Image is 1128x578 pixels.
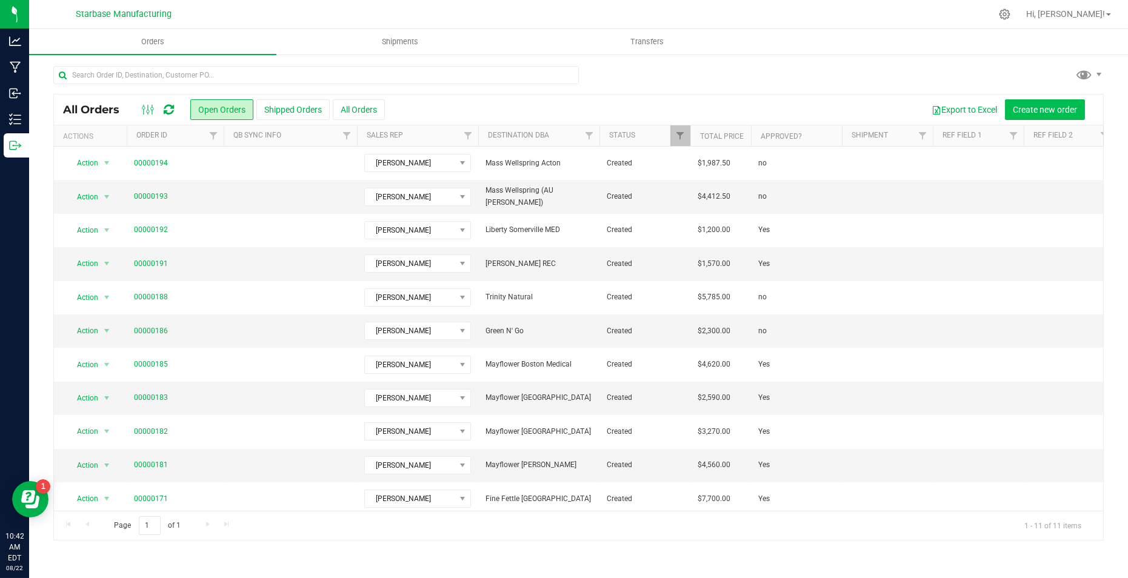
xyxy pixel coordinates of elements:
[125,36,181,47] span: Orders
[579,125,599,146] a: Filter
[66,188,99,205] span: Action
[66,356,99,373] span: Action
[66,490,99,507] span: Action
[524,29,771,55] a: Transfers
[758,291,767,303] span: no
[134,224,168,236] a: 00000192
[66,255,99,272] span: Action
[758,191,767,202] span: no
[134,392,168,404] a: 00000183
[758,493,770,505] span: Yes
[29,29,276,55] a: Orders
[66,222,99,239] span: Action
[204,125,224,146] a: Filter
[607,191,683,202] span: Created
[99,188,115,205] span: select
[190,99,253,120] button: Open Orders
[9,139,21,151] inline-svg: Outbound
[698,325,730,337] span: $2,300.00
[99,457,115,474] span: select
[486,291,592,303] span: Trinity Natural
[486,185,592,208] span: Mass Wellspring (AU [PERSON_NAME])
[99,289,115,306] span: select
[66,322,99,339] span: Action
[365,457,455,474] span: [PERSON_NAME]
[758,258,770,270] span: Yes
[276,29,524,55] a: Shipments
[924,99,1005,120] button: Export to Excel
[63,132,122,141] div: Actions
[698,158,730,169] span: $1,987.50
[607,359,683,370] span: Created
[99,390,115,407] span: select
[99,356,115,373] span: select
[134,459,168,471] a: 00000181
[333,99,385,120] button: All Orders
[1095,125,1115,146] a: Filter
[486,359,592,370] span: Mayflower Boston Medical
[63,103,132,116] span: All Orders
[486,258,592,270] span: [PERSON_NAME] REC
[698,191,730,202] span: $4,412.50
[609,131,635,139] a: Status
[9,87,21,99] inline-svg: Inbound
[698,493,730,505] span: $7,700.00
[486,493,592,505] span: Fine Fettle [GEOGRAPHIC_DATA]
[607,224,683,236] span: Created
[233,131,281,139] a: QB Sync Info
[5,563,24,573] p: 08/22
[76,9,172,19] span: Starbase Manufacturing
[486,325,592,337] span: Green N' Go
[997,8,1012,20] div: Manage settings
[758,426,770,437] span: Yes
[99,222,115,239] span: select
[607,158,683,169] span: Created
[365,356,455,373] span: [PERSON_NAME]
[99,490,115,507] span: select
[365,322,455,339] span: [PERSON_NAME]
[99,255,115,272] span: select
[66,390,99,407] span: Action
[607,325,683,337] span: Created
[670,125,690,146] a: Filter
[486,158,592,169] span: Mass Wellspring Acton
[698,459,730,471] span: $4,560.00
[365,490,455,507] span: [PERSON_NAME]
[36,479,50,494] iframe: Resource center unread badge
[607,493,683,505] span: Created
[365,188,455,205] span: [PERSON_NAME]
[9,113,21,125] inline-svg: Inventory
[99,322,115,339] span: select
[698,224,730,236] span: $1,200.00
[365,36,435,47] span: Shipments
[698,392,730,404] span: $2,590.00
[698,258,730,270] span: $1,570.00
[367,131,403,139] a: Sales Rep
[365,222,455,239] span: [PERSON_NAME]
[134,426,168,437] a: 00000182
[913,125,933,146] a: Filter
[758,224,770,236] span: Yes
[66,289,99,306] span: Action
[365,423,455,440] span: [PERSON_NAME]
[488,131,549,139] a: Destination DBA
[139,516,161,535] input: 1
[365,289,455,306] span: [PERSON_NAME]
[99,423,115,440] span: select
[700,132,744,141] a: Total Price
[758,459,770,471] span: Yes
[486,392,592,404] span: Mayflower [GEOGRAPHIC_DATA]
[486,426,592,437] span: Mayflower [GEOGRAPHIC_DATA]
[698,291,730,303] span: $5,785.00
[698,359,730,370] span: $4,620.00
[66,457,99,474] span: Action
[607,392,683,404] span: Created
[136,131,167,139] a: Order ID
[134,158,168,169] a: 00000194
[365,255,455,272] span: [PERSON_NAME]
[758,359,770,370] span: Yes
[852,131,888,139] a: Shipment
[256,99,330,120] button: Shipped Orders
[134,258,168,270] a: 00000191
